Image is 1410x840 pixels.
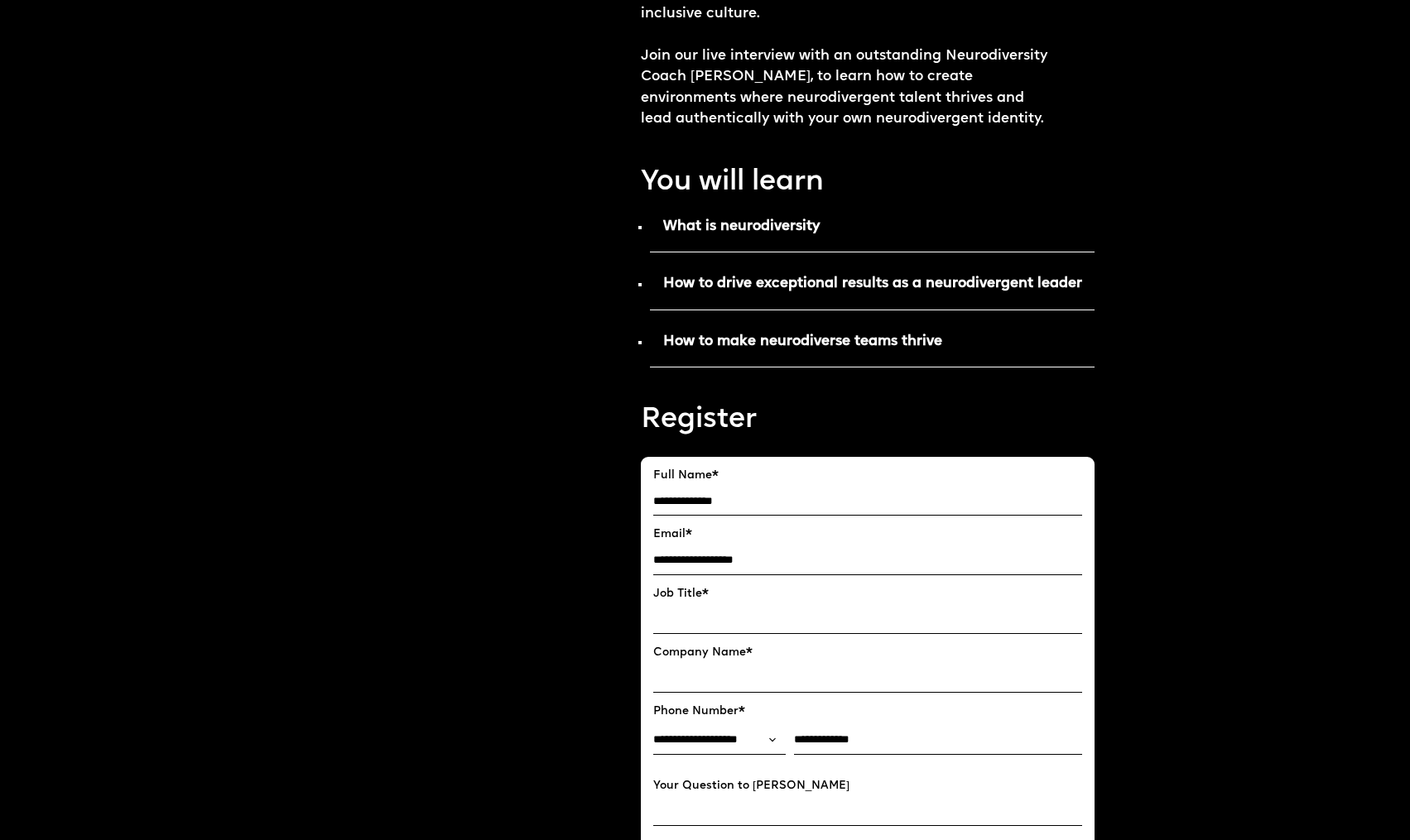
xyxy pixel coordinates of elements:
[653,705,1082,718] label: Phone Number
[653,646,1082,660] label: Company Name
[653,588,1082,601] label: Job Title
[653,528,1082,541] label: Email
[653,780,1082,793] label: Your Question to [PERSON_NAME]
[663,276,1082,290] strong: How to drive exceptional results as a neurodivergent leader
[663,334,942,348] strong: How to make neurodiverse teams thrive
[663,219,820,233] strong: What is neurodiversity
[641,401,1095,440] p: Register
[641,163,1095,203] p: You will learn
[653,469,1082,482] label: Full Name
